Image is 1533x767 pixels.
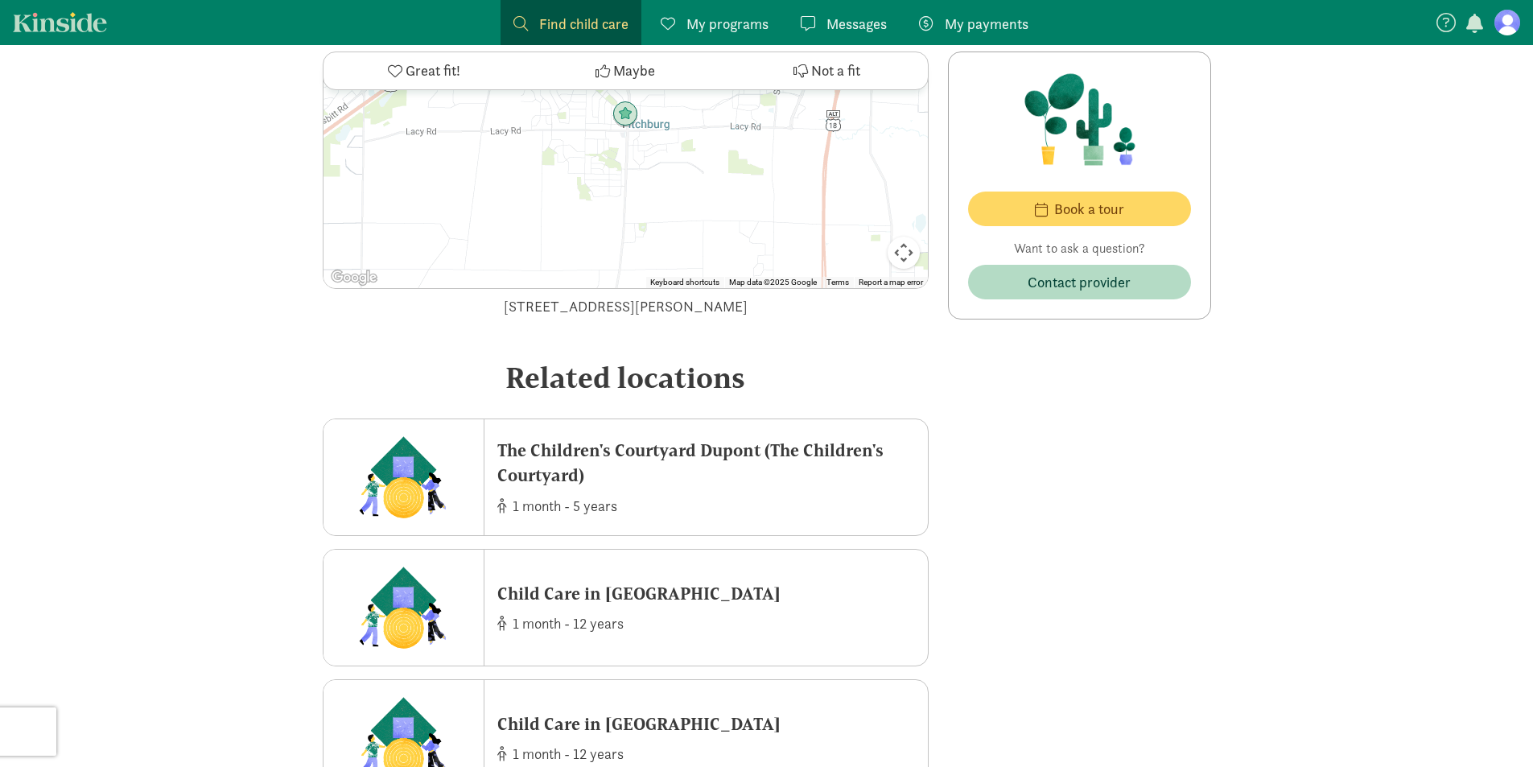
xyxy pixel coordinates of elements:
p: Want to ask a question? [968,239,1191,258]
div: 1 month - 12 years [497,743,781,765]
button: Great fit! [323,52,525,89]
span: My payments [945,13,1028,35]
button: Not a fit [726,52,927,89]
span: Not a fit [811,60,860,82]
button: Contact provider [968,265,1191,299]
span: Find child care [539,13,628,35]
a: The Children's Courtyard Dupont (The Children's Courtyard) logo The Children's Courtyard Dupont (... [323,419,929,536]
button: Keyboard shortcuts [650,277,719,288]
div: Child Care in [GEOGRAPHIC_DATA] [497,711,781,737]
span: Contact provider [1028,271,1131,293]
button: Book a tour [968,192,1191,226]
img: Child Care in Winston - Salem, NC 27104 logo [355,563,452,653]
button: Maybe [525,52,726,89]
button: Map camera controls [888,237,920,269]
span: Maybe [613,60,655,82]
div: The Children's Courtyard Dupont (The Children's Courtyard) [497,438,928,489]
span: Messages [826,13,887,35]
span: Great fit! [406,60,460,82]
a: Terms [826,278,849,287]
div: Child Care in [GEOGRAPHIC_DATA] [497,581,781,607]
img: The Children's Courtyard Dupont (The Children's Courtyard) logo [355,432,452,522]
a: Report a map error [859,278,923,287]
div: 1 month - 12 years [497,612,781,634]
a: Open this area in Google Maps (opens a new window) [328,267,381,288]
span: My programs [686,13,769,35]
img: Google [328,267,381,288]
div: 1 month - 5 years [497,495,928,517]
a: Child Care in Winston - Salem, NC 27104 logo Child Care in [GEOGRAPHIC_DATA] 1 month - 12 years [323,549,929,666]
span: Book a tour [1054,198,1124,220]
span: Map data ©2025 Google [729,278,817,287]
div: [STREET_ADDRESS][PERSON_NAME] [323,295,929,317]
a: Kinside [13,12,107,32]
div: Related locations [323,356,929,399]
